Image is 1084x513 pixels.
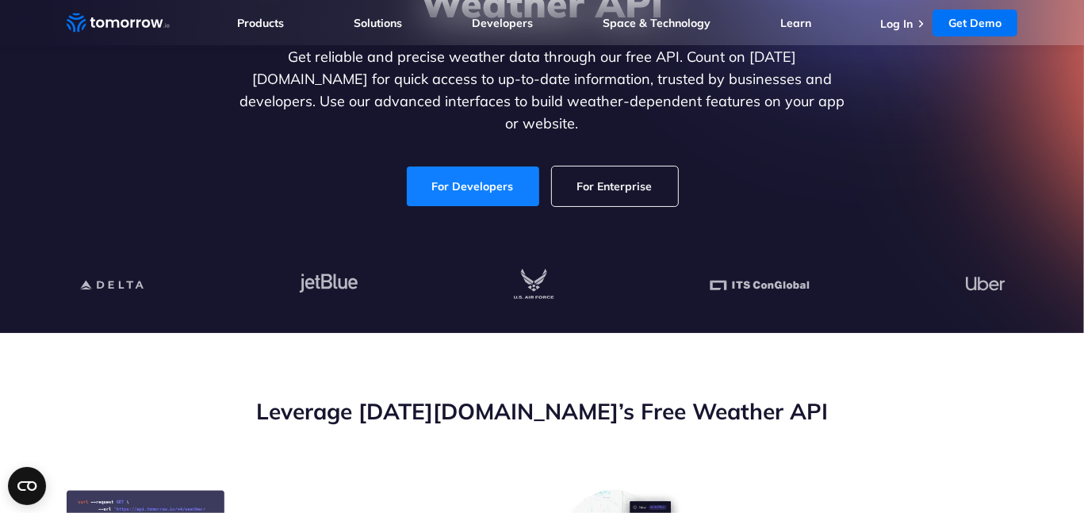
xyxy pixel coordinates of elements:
[238,16,285,30] a: Products
[603,16,711,30] a: Space & Technology
[552,167,678,206] a: For Enterprise
[472,16,533,30] a: Developers
[407,167,539,206] a: For Developers
[236,46,848,135] p: Get reliable and precise weather data through our free API. Count on [DATE][DOMAIN_NAME] for quic...
[780,16,811,30] a: Learn
[67,11,170,35] a: Home link
[8,467,46,505] button: Open CMP widget
[67,396,1018,427] h2: Leverage [DATE][DOMAIN_NAME]’s Free Weather API
[354,16,402,30] a: Solutions
[880,17,913,31] a: Log In
[933,10,1017,36] a: Get Demo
